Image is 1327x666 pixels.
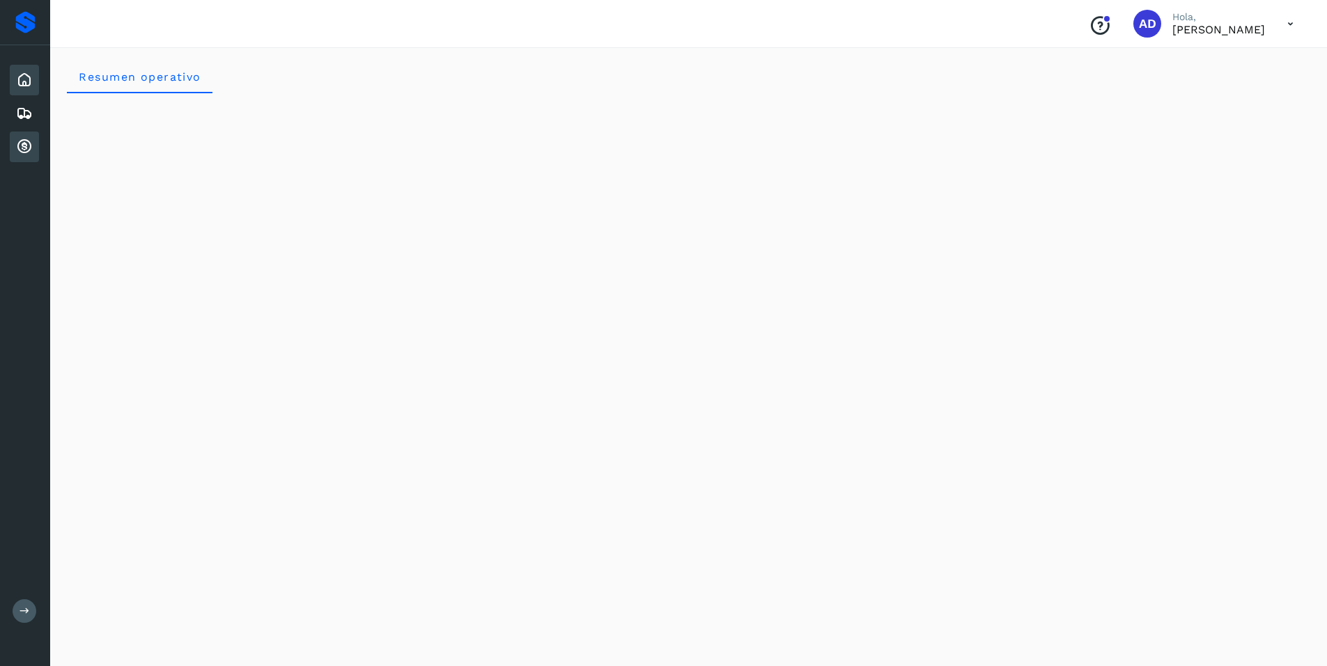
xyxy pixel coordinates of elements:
[10,65,39,95] div: Inicio
[1172,11,1265,23] p: Hola,
[78,70,201,84] span: Resumen operativo
[10,132,39,162] div: Cuentas por cobrar
[1172,23,1265,36] p: ANGELICA DOMINGUEZ HERNANDEZ
[10,98,39,129] div: Embarques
